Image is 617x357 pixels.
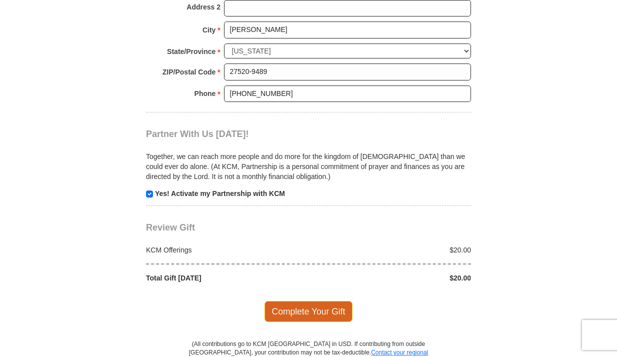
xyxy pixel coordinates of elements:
strong: Phone [194,86,216,100]
span: Partner With Us [DATE]! [146,129,249,139]
strong: City [202,23,215,37]
p: Together, we can reach more people and do more for the kingdom of [DEMOGRAPHIC_DATA] than we coul... [146,151,471,181]
div: $20.00 [308,245,476,255]
div: $20.00 [308,273,476,283]
strong: ZIP/Postal Code [162,65,216,79]
div: KCM Offerings [141,245,309,255]
strong: Yes! Activate my Partnership with KCM [155,189,285,197]
span: Review Gift [146,222,195,232]
div: Total Gift [DATE] [141,273,309,283]
strong: State/Province [167,44,215,58]
span: Complete Your Gift [264,301,353,322]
